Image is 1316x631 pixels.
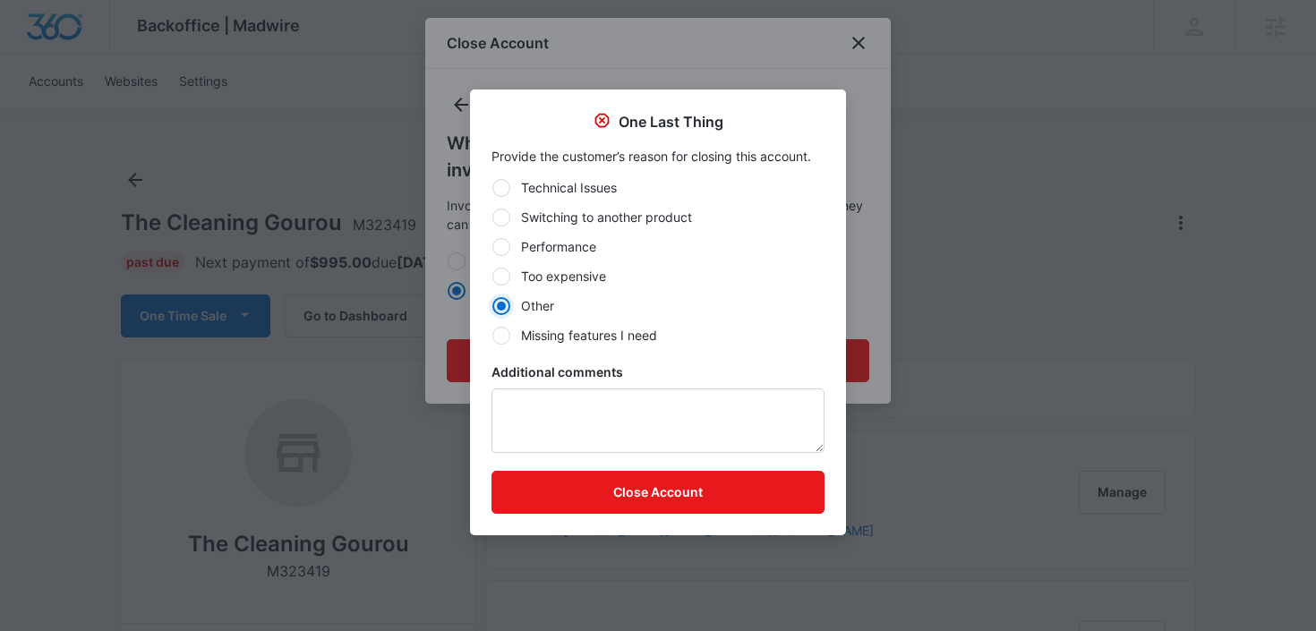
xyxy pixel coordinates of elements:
label: Switching to another product [491,208,825,226]
div: Domain: [DOMAIN_NAME] [47,47,197,61]
label: Technical Issues [491,178,825,197]
label: Missing features I need [491,326,825,345]
p: One Last Thing [619,111,723,132]
label: Additional comments [491,362,825,381]
div: Keywords by Traffic [198,106,302,117]
img: tab_domain_overview_orange.svg [48,104,63,118]
img: tab_keywords_by_traffic_grey.svg [178,104,192,118]
img: logo_orange.svg [29,29,43,43]
label: Performance [491,237,825,256]
button: Close Account [491,471,825,514]
div: v 4.0.25 [50,29,88,43]
label: Other [491,296,825,315]
p: Provide the customer’s reason for closing this account. [491,147,825,166]
img: website_grey.svg [29,47,43,61]
div: Domain Overview [68,106,160,117]
label: Too expensive [491,267,825,286]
